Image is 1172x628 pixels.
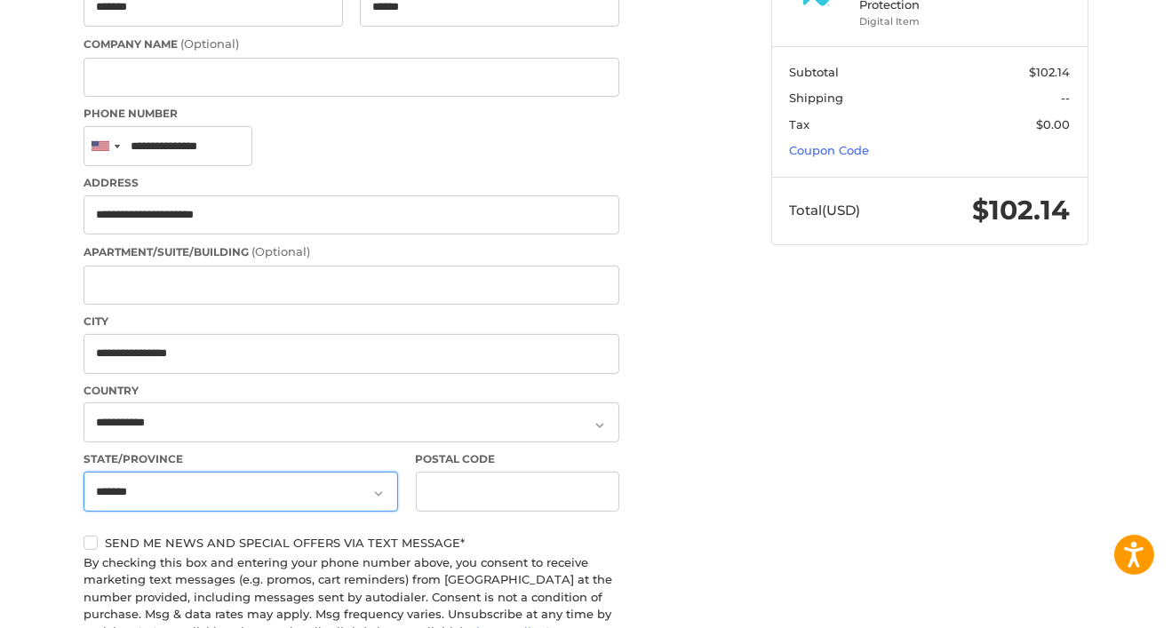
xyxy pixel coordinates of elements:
span: $0.00 [1037,117,1071,131]
label: Company Name [84,36,619,53]
span: $102.14 [973,194,1071,227]
small: (Optional) [251,244,310,258]
label: City [84,314,619,330]
span: Subtotal [790,65,840,79]
label: Postal Code [416,451,620,467]
small: (Optional) [180,36,239,51]
span: -- [1062,91,1071,105]
label: Apartment/Suite/Building [84,243,619,261]
label: Phone Number [84,106,619,122]
a: Coupon Code [790,143,870,157]
span: Shipping [790,91,844,105]
label: Address [84,175,619,191]
span: Total (USD) [790,202,861,219]
span: $102.14 [1030,65,1071,79]
span: Tax [790,117,810,131]
li: Digital Item [860,14,996,29]
div: United States: +1 [84,127,125,165]
label: State/Province [84,451,398,467]
label: Country [84,383,619,399]
label: Send me news and special offers via text message* [84,536,619,550]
